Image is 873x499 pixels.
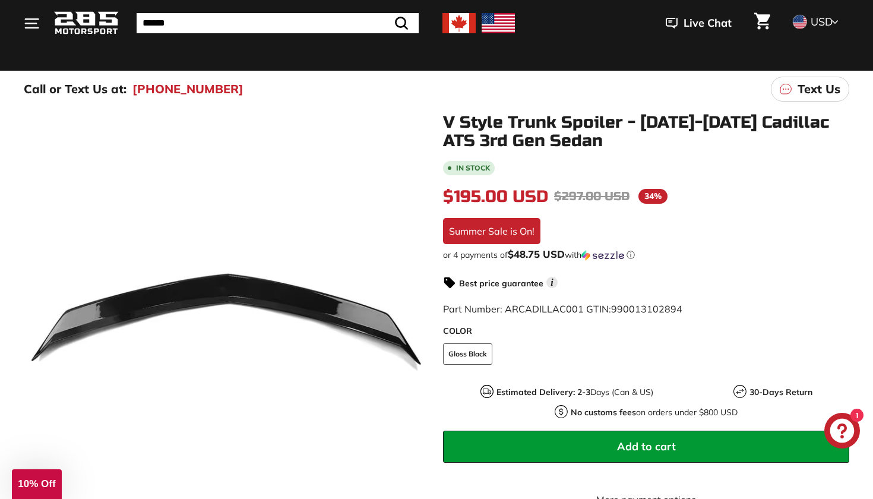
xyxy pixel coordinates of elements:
[821,413,863,451] inbox-online-store-chat: Shopify online store chat
[638,189,668,204] span: 34%
[496,386,653,399] p: Days (Can & US)
[443,325,849,337] label: COLOR
[24,80,126,98] p: Call or Text Us at:
[571,407,636,418] strong: No customs fees
[747,3,777,43] a: Cart
[132,80,243,98] a: [PHONE_NUMBER]
[18,478,55,489] span: 10% Off
[554,189,630,204] span: $297.00 USD
[617,440,676,453] span: Add to cart
[12,469,62,499] div: 10% Off
[611,303,682,315] span: 990013102894
[508,248,565,260] span: $48.75 USD
[749,387,812,397] strong: 30-Days Return
[456,165,490,172] b: In stock
[443,431,849,463] button: Add to cart
[459,278,543,289] strong: Best price guarantee
[771,77,849,102] a: Text Us
[443,249,849,261] div: or 4 payments of$48.75 USDwithSezzle Click to learn more about Sezzle
[496,387,590,397] strong: Estimated Delivery: 2-3
[443,113,849,150] h1: V Style Trunk Spoiler - [DATE]-[DATE] Cadillac ATS 3rd Gen Sedan
[811,15,833,29] span: USD
[443,303,682,315] span: Part Number: ARCADILLAC001 GTIN:
[443,249,849,261] div: or 4 payments of with
[443,218,540,244] div: Summer Sale is On!
[571,406,738,419] p: on orders under $800 USD
[546,277,558,288] span: i
[798,80,840,98] p: Text Us
[137,13,419,33] input: Search
[443,187,548,207] span: $195.00 USD
[53,10,119,37] img: Logo_285_Motorsport_areodynamics_components
[581,250,624,261] img: Sezzle
[684,15,732,31] span: Live Chat
[650,8,747,38] button: Live Chat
